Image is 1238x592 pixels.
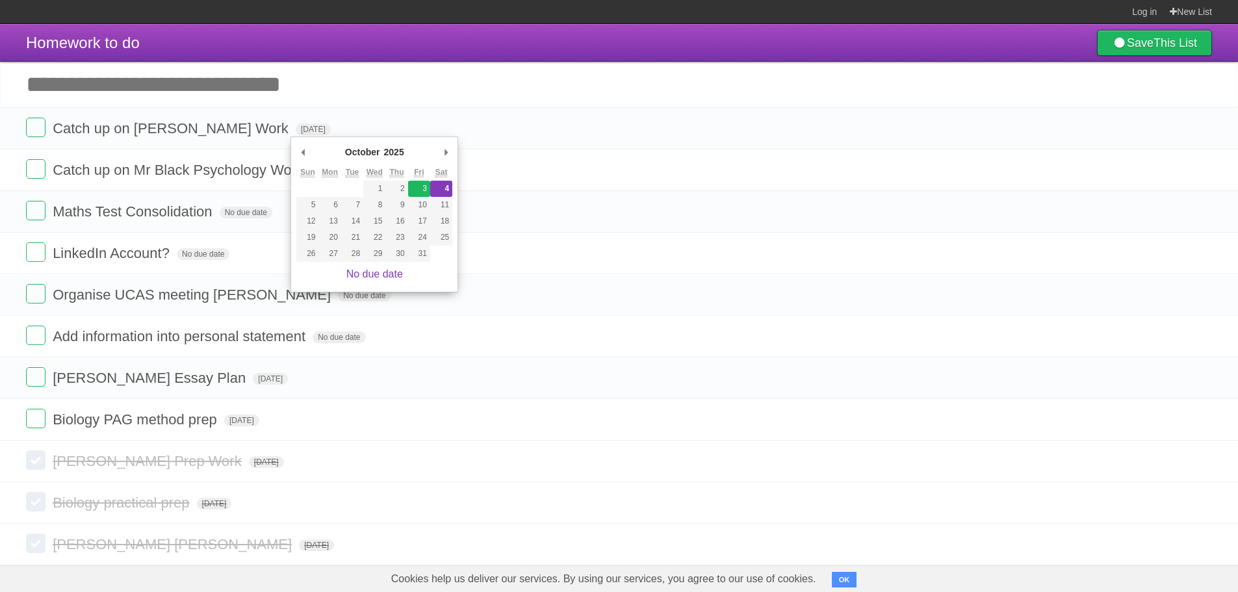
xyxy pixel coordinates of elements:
[53,370,249,386] span: [PERSON_NAME] Essay Plan
[363,246,385,262] button: 29
[1097,30,1212,56] a: SaveThis List
[26,492,45,511] label: Done
[53,536,295,552] span: [PERSON_NAME] [PERSON_NAME]
[53,495,192,511] span: Biology practical prep
[26,34,140,51] span: Homework to do
[26,534,45,553] label: Done
[367,168,383,177] abbr: Wednesday
[299,539,334,551] span: [DATE]
[385,246,407,262] button: 30
[390,168,404,177] abbr: Thursday
[346,268,403,279] a: No due date
[296,123,331,135] span: [DATE]
[53,287,334,303] span: Organise UCAS meeting [PERSON_NAME]
[53,411,220,428] span: Biology PAG method prep
[296,197,318,213] button: 5
[346,168,359,177] abbr: Tuesday
[53,245,173,261] span: LinkedIn Account?
[363,197,385,213] button: 8
[296,142,309,162] button: Previous Month
[414,168,424,177] abbr: Friday
[363,181,385,197] button: 1
[382,142,406,162] div: 2025
[177,248,229,260] span: No due date
[319,213,341,229] button: 13
[341,229,363,246] button: 21
[343,142,382,162] div: October
[26,201,45,220] label: Done
[224,415,259,426] span: [DATE]
[53,453,245,469] span: [PERSON_NAME] Prep Work
[220,207,272,218] span: No due date
[26,450,45,470] label: Done
[26,159,45,179] label: Done
[385,213,407,229] button: 16
[408,181,430,197] button: 3
[1154,36,1197,49] b: This List
[197,498,232,509] span: [DATE]
[338,290,391,302] span: No due date
[363,229,385,246] button: 22
[53,203,215,220] span: Maths Test Consolidation
[249,456,284,468] span: [DATE]
[430,229,452,246] button: 25
[341,246,363,262] button: 28
[300,168,315,177] abbr: Sunday
[53,120,292,136] span: Catch up on [PERSON_NAME] Work
[363,213,385,229] button: 15
[430,181,452,197] button: 4
[322,168,338,177] abbr: Monday
[313,331,365,343] span: No due date
[26,326,45,345] label: Done
[408,197,430,213] button: 10
[53,328,309,344] span: Add information into personal statement
[385,197,407,213] button: 9
[296,246,318,262] button: 26
[253,373,288,385] span: [DATE]
[832,572,857,587] button: OK
[385,229,407,246] button: 23
[430,213,452,229] button: 18
[296,213,318,229] button: 12
[430,197,452,213] button: 11
[435,168,448,177] abbr: Saturday
[319,229,341,246] button: 20
[296,229,318,246] button: 19
[26,409,45,428] label: Done
[385,181,407,197] button: 2
[439,142,452,162] button: Next Month
[408,213,430,229] button: 17
[319,197,341,213] button: 6
[26,242,45,262] label: Done
[341,197,363,213] button: 7
[26,284,45,303] label: Done
[408,246,430,262] button: 31
[341,213,363,229] button: 14
[26,118,45,137] label: Done
[408,229,430,246] button: 24
[319,246,341,262] button: 27
[26,367,45,387] label: Done
[378,566,829,592] span: Cookies help us deliver our services. By using our services, you agree to our use of cookies.
[53,162,307,178] span: Catch up on Mr Black Psychology Work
